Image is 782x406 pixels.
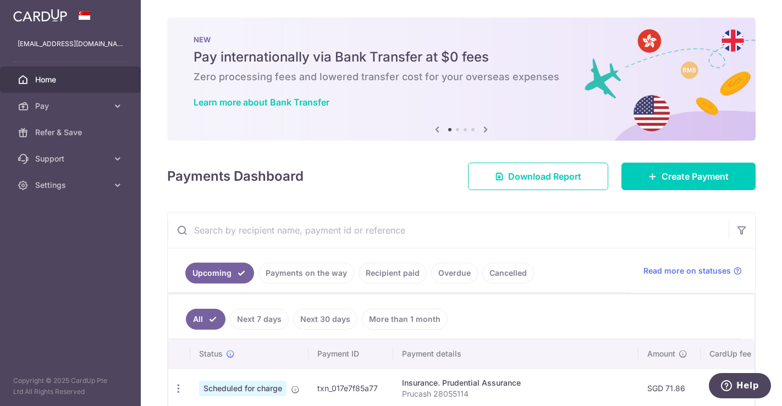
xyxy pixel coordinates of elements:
a: Next 7 days [230,309,289,330]
span: Settings [35,180,108,191]
h6: Zero processing fees and lowered transfer cost for your overseas expenses [194,70,729,84]
span: Scheduled for charge [199,381,287,396]
a: Download Report [468,163,608,190]
a: Upcoming [185,263,254,283]
span: Refer & Save [35,127,108,138]
a: Recipient paid [359,263,427,283]
a: Overdue [431,263,478,283]
span: Pay [35,101,108,112]
img: CardUp [13,9,67,22]
span: CardUp fee [709,348,751,359]
a: All [186,309,225,330]
iframe: Opens a widget where you can find more information [708,373,771,401]
p: Prucash 28055114 [402,388,630,399]
h5: Pay internationally via Bank Transfer at $0 fees [194,48,729,66]
span: Create Payment [662,170,729,183]
span: Download Report [508,170,581,183]
a: Next 30 days [293,309,357,330]
span: Status [199,348,223,359]
div: Insurance. Prudential Assurance [402,377,630,388]
p: [EMAIL_ADDRESS][DOMAIN_NAME] [18,38,123,49]
a: Learn more about Bank Transfer [194,97,329,108]
input: Search by recipient name, payment id or reference [168,213,729,248]
a: Create Payment [621,163,756,190]
img: Bank transfer banner [167,18,756,141]
span: Support [35,153,108,164]
th: Payment ID [309,340,393,368]
th: Payment details [393,340,638,368]
h4: Payments Dashboard [167,166,304,186]
span: Home [35,74,108,85]
a: Cancelled [482,263,534,283]
p: NEW [194,35,729,44]
a: More than 1 month [362,309,448,330]
span: Read more on statuses [643,265,731,276]
a: Payments on the way [258,263,354,283]
span: Amount [647,348,675,359]
a: Read more on statuses [643,265,742,276]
